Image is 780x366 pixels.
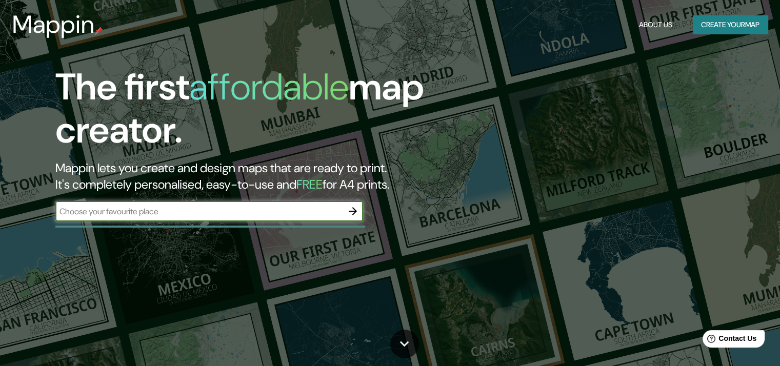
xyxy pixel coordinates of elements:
[635,15,676,34] button: About Us
[689,326,769,355] iframe: Help widget launcher
[189,63,349,111] h1: affordable
[693,15,768,34] button: Create yourmap
[296,176,323,192] h5: FREE
[12,10,95,39] h3: Mappin
[55,206,343,217] input: Choose your favourite place
[55,160,446,193] h2: Mappin lets you create and design maps that are ready to print. It's completely personalised, eas...
[55,66,446,160] h1: The first map creator.
[95,27,103,35] img: mappin-pin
